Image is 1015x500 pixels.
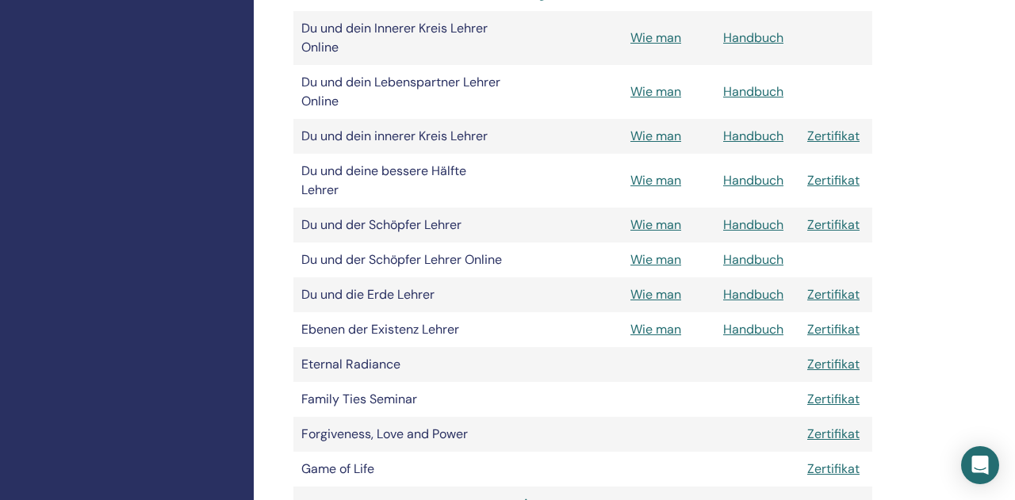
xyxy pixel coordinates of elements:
[630,321,681,338] a: Wie man
[807,216,860,233] a: Zertifikat
[630,216,681,233] a: Wie man
[630,286,681,303] a: Wie man
[723,83,783,100] a: Handbuch
[723,216,783,233] a: Handbuch
[630,172,681,189] a: Wie man
[293,277,514,312] td: Du und die Erde Lehrer
[807,460,860,477] a: Zertifikat
[630,29,681,46] a: Wie man
[293,11,514,65] td: Du und dein Innerer Kreis Lehrer Online
[723,251,783,268] a: Handbuch
[723,172,783,189] a: Handbuch
[807,286,860,303] a: Zertifikat
[293,119,514,154] td: Du und dein innerer Kreis Lehrer
[630,83,681,100] a: Wie man
[961,446,999,484] div: Open Intercom Messenger
[630,251,681,268] a: Wie man
[293,65,514,119] td: Du und dein Lebenspartner Lehrer Online
[293,382,514,417] td: Family Ties Seminar
[630,128,681,144] a: Wie man
[807,356,860,372] a: Zertifikat
[293,312,514,347] td: Ebenen der Existenz Lehrer
[293,347,514,382] td: Eternal Radiance
[293,242,514,277] td: Du und der Schöpfer Lehrer Online
[723,321,783,338] a: Handbuch
[293,417,514,452] td: Forgiveness, Love and Power
[293,452,514,487] td: Game of Life
[723,29,783,46] a: Handbuch
[807,321,860,338] a: Zertifikat
[723,286,783,303] a: Handbuch
[807,426,860,442] a: Zertifikat
[293,154,514,208] td: Du und deine bessere Hälfte Lehrer
[293,208,514,242] td: Du und der Schöpfer Lehrer
[723,128,783,144] a: Handbuch
[807,172,860,189] a: Zertifikat
[807,128,860,144] a: Zertifikat
[807,391,860,407] a: Zertifikat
